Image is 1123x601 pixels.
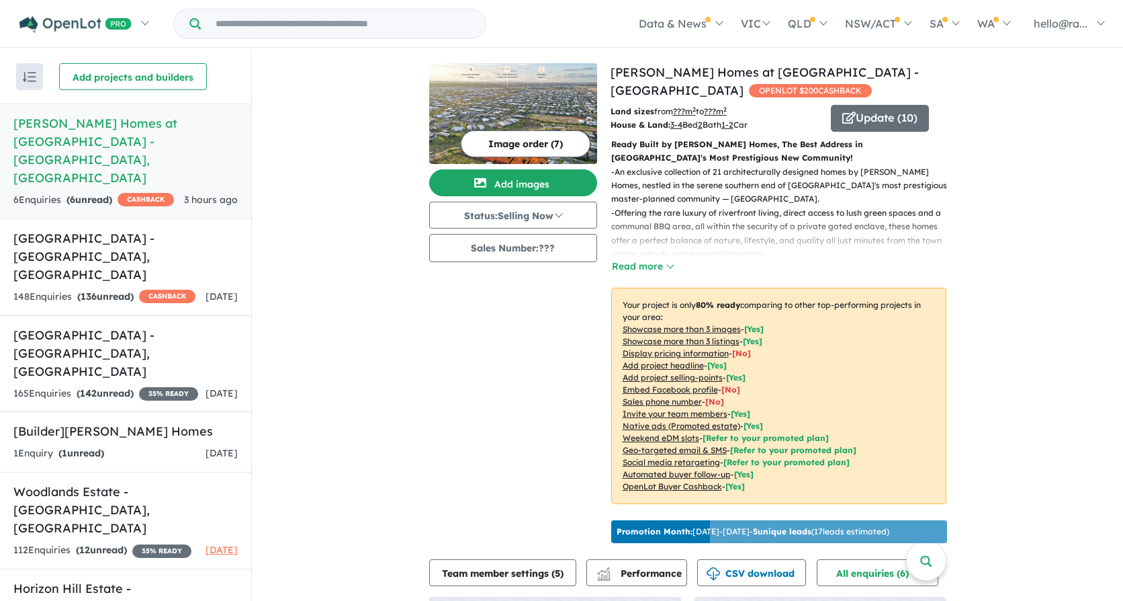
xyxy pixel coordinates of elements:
span: to [696,106,727,116]
u: Weekend eDM slots [623,433,699,443]
div: 112 Enquir ies [13,543,191,559]
span: 5 [555,567,560,579]
span: Performance [599,567,682,579]
div: 148 Enquir ies [13,289,195,305]
p: [DATE] - [DATE] - ( 17 leads estimated) [617,526,889,538]
u: Geo-targeted email & SMS [623,445,727,455]
div: 6 Enquir ies [13,192,174,208]
u: Add project selling-points [623,372,723,383]
strong: ( unread) [77,290,134,303]
button: Sales Number:??? [429,234,597,262]
span: [Refer to your promoted plan] [723,457,850,467]
span: [Yes] [744,421,763,431]
span: [ Yes ] [744,324,764,334]
p: Ready Built by [PERSON_NAME] Homes, The Best Address in [GEOGRAPHIC_DATA]'s Most Prestigious New ... [611,138,946,165]
strong: ( unread) [58,447,104,459]
p: - Offering the rare luxury of riverfront living, direct access to lush green spaces and a communa... [611,206,957,262]
p: - An exclusive collection of 21 architecturally designed homes by [PERSON_NAME] Homes, nestled in... [611,165,957,206]
span: hello@ra... [1034,17,1087,30]
input: Try estate name, suburb, builder or developer [204,9,483,38]
u: Add project headline [623,360,704,370]
b: 5 unique leads [753,526,811,536]
b: 80 % ready [696,300,740,310]
span: 35 % READY [132,545,191,558]
img: bar-chart.svg [597,571,611,580]
u: Showcase more than 3 images [623,324,741,334]
button: All enquiries (6) [817,559,938,586]
span: [ Yes ] [743,336,762,346]
button: Image order (7) [461,130,590,157]
button: Add images [429,169,597,196]
p: Your project is only comparing to other top-performing projects in your area: - - - - - - - - - -... [611,288,946,504]
div: 1 Enquir y [13,446,104,462]
span: CASHBACK [139,290,195,303]
u: Automated buyer follow-up [623,469,731,479]
u: OpenLot Buyer Cashback [623,481,722,491]
u: Display pricing information [623,348,729,358]
h5: [Builder] [PERSON_NAME] Homes [13,422,238,440]
strong: ( unread) [77,387,134,399]
u: 3-4 [670,120,682,130]
span: [ No ] [721,385,740,395]
span: 1 [62,447,67,459]
img: Rawson Homes at Southlakes Estate - Dubbo [429,63,597,164]
span: [Yes] [734,469,754,479]
span: [ Yes ] [726,372,746,383]
button: Update (10) [831,105,929,132]
b: House & Land: [611,120,670,130]
span: 12 [79,544,90,556]
h5: [PERSON_NAME] Homes at [GEOGRAPHIC_DATA] - [GEOGRAPHIC_DATA] , [GEOGRAPHIC_DATA] [13,114,238,187]
img: Openlot PRO Logo White [19,16,132,33]
span: [Yes] [725,481,745,491]
button: Performance [586,559,687,586]
u: ??? m [673,106,696,116]
u: Native ads (Promoted estate) [623,421,740,431]
u: Embed Facebook profile [623,385,718,395]
span: [DATE] [206,387,238,399]
button: CSV download [697,559,806,586]
span: [Refer to your promoted plan] [730,445,856,455]
span: 3 hours ago [184,194,238,206]
u: Showcase more than 3 listings [623,336,739,346]
span: [ Yes ] [731,409,750,419]
img: download icon [707,567,720,581]
span: [Refer to your promoted plan] [703,433,829,443]
u: Social media retargeting [623,457,720,467]
span: 142 [80,387,97,399]
span: CASHBACK [118,193,174,206]
u: 1-2 [721,120,733,130]
u: Sales phone number [623,397,702,407]
u: ???m [704,106,727,116]
sup: 2 [692,106,696,113]
u: 2 [698,120,703,130]
span: [DATE] [206,290,238,303]
button: Status:Selling Now [429,202,597,229]
b: Promotion Month: [617,526,692,536]
span: [DATE] [206,447,238,459]
button: Team member settings (5) [429,559,576,586]
button: Read more [611,259,674,274]
p: Bed Bath Car [611,118,821,132]
b: Land sizes [611,106,654,116]
span: 136 [81,290,97,303]
strong: ( unread) [76,544,127,556]
p: from [611,105,821,118]
span: OPENLOT $ 200 CASHBACK [749,84,872,97]
span: 35 % READY [139,387,198,401]
strong: ( unread) [66,194,112,206]
span: [DATE] [206,544,238,556]
h5: [GEOGRAPHIC_DATA] - [GEOGRAPHIC_DATA] , [GEOGRAPHIC_DATA] [13,326,238,380]
h5: Woodlands Estate - [GEOGRAPHIC_DATA] , [GEOGRAPHIC_DATA] [13,483,238,537]
sup: 2 [723,106,727,113]
u: Invite your team members [623,409,727,419]
span: 6 [70,194,75,206]
a: [PERSON_NAME] Homes at [GEOGRAPHIC_DATA] - [GEOGRAPHIC_DATA] [611,65,919,98]
img: line-chart.svg [597,567,609,575]
div: 165 Enquir ies [13,386,198,402]
span: [ Yes ] [707,360,727,370]
span: [ No ] [732,348,751,358]
button: Add projects and builders [59,63,207,90]
img: sort.svg [23,72,36,82]
span: [ No ] [705,397,724,407]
